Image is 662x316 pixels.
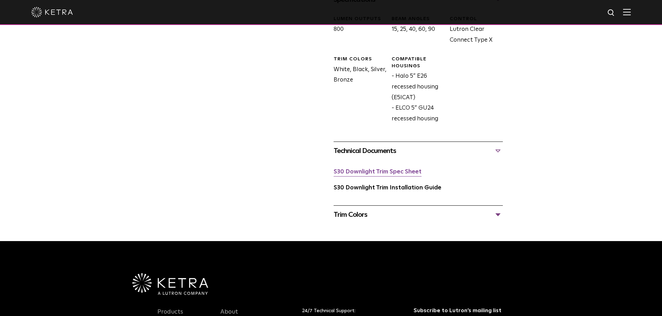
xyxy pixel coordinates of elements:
[328,56,386,124] div: White, Black, Silver, Bronze
[328,16,386,45] div: 800
[623,9,631,15] img: Hamburger%20Nav.svg
[444,16,502,45] div: Lutron Clear Connect Type X
[607,9,616,17] img: search icon
[334,145,503,156] div: Technical Documents
[31,7,73,17] img: ketra-logo-2019-white
[334,185,441,191] a: S30 Downlight Trim Installation Guide
[334,209,503,220] div: Trim Colors
[392,56,444,69] div: Compatible Housings
[334,56,386,63] div: Trim Colors
[386,16,444,45] div: 15, 25, 40, 60, 90
[386,56,444,124] div: - Halo 5” E26 recessed housing (E5ICAT) - ELCO 5” GU24 recessed housing
[132,273,208,295] img: Ketra-aLutronCo_White_RGB
[334,169,422,175] a: S30 Downlight Trim Spec Sheet
[414,307,503,314] h3: Subscribe to Lutron’s mailing list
